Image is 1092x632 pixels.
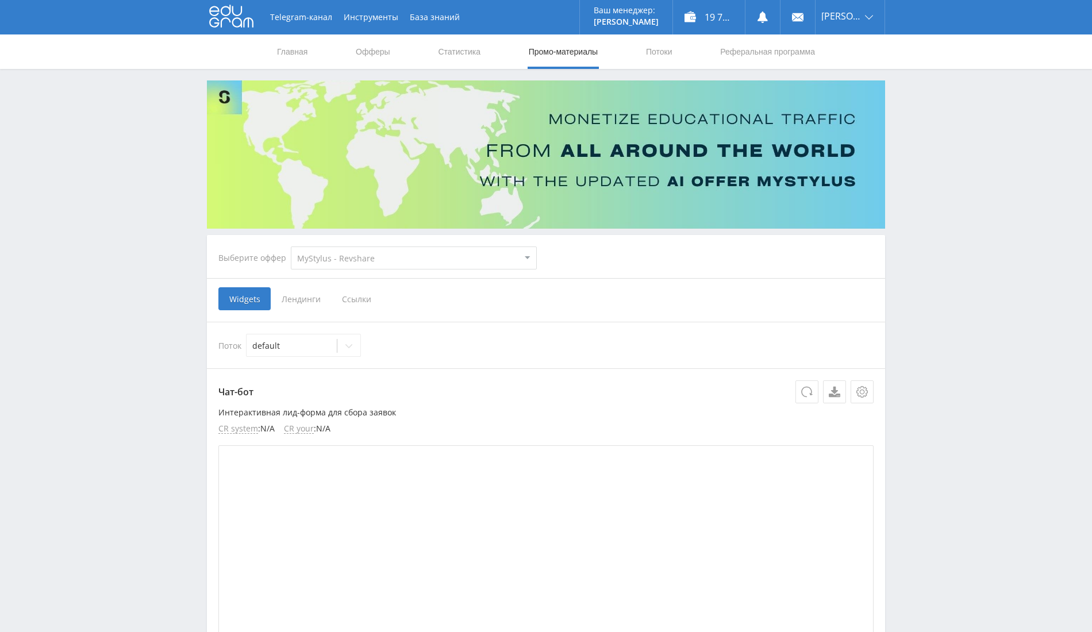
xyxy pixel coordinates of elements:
li: : N/A [218,424,275,434]
p: Чат-бот [218,380,874,403]
p: Ваш менеджер: [594,6,659,15]
a: Офферы [355,34,391,69]
button: Обновить [795,380,818,403]
a: Статистика [437,34,482,69]
span: Лендинги [271,287,331,310]
div: Выберите оффер [218,253,291,263]
a: Скачать [823,380,846,403]
p: [PERSON_NAME] [594,17,659,26]
button: Настройки [851,380,874,403]
span: Ссылки [331,287,382,310]
span: CR system [218,424,258,434]
img: Banner [207,80,885,229]
a: Потоки [645,34,674,69]
p: Интерактивная лид-форма для сбора заявок [218,408,874,417]
span: [PERSON_NAME] [821,11,862,21]
span: CR your [284,424,314,434]
li: : N/A [284,424,330,434]
div: Поток [218,334,874,357]
span: Widgets [218,287,271,310]
a: Реферальная программа [719,34,816,69]
a: Главная [276,34,309,69]
a: Промо-материалы [528,34,599,69]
